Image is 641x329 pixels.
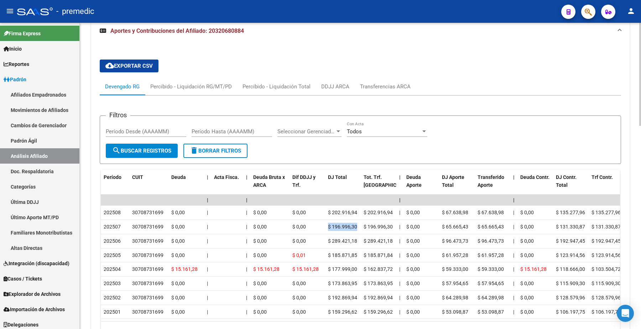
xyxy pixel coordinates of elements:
span: $ 67.638,98 [478,210,504,215]
span: $ 0,00 [406,295,420,300]
span: $ 0,00 [520,238,534,244]
span: Deuda Contr. [520,174,549,180]
span: $ 0,00 [253,210,267,215]
span: $ 53.098,87 [478,309,504,315]
span: $ 192.869,94 [328,295,357,300]
span: $ 57.954,65 [442,281,468,286]
mat-icon: delete [190,146,198,155]
span: $ 15.161,28 [520,266,547,272]
h3: Filtros [106,110,130,120]
span: $ 185.871,84 [364,252,393,258]
span: | [513,238,514,244]
span: $ 0,00 [171,295,185,300]
span: | [399,309,400,315]
span: $ 57.954,65 [478,281,504,286]
span: $ 15.161,28 [171,266,198,272]
span: Importación de Archivos [4,305,65,313]
datatable-header-cell: | [243,170,250,201]
span: $ 173.863,95 [364,281,393,286]
span: $ 202.916,94 [364,210,393,215]
span: | [513,210,514,215]
span: $ 0,00 [292,281,306,286]
datatable-header-cell: Período [101,170,129,201]
span: | [399,210,400,215]
span: Tot. Trf. [GEOGRAPHIC_DATA] [364,174,412,188]
span: Todos [347,128,362,135]
span: $ 0,00 [253,281,267,286]
span: $ 0,00 [253,309,267,315]
span: DJ Contr. Total [556,174,577,188]
span: $ 192.947,45 [556,238,585,244]
span: $ 0,00 [292,309,306,315]
span: $ 135.277,96 [592,210,621,215]
span: $ 177.999,00 [328,266,357,272]
span: | [246,210,247,215]
span: $ 15.161,28 [292,266,319,272]
span: $ 0,00 [406,238,420,244]
span: | [246,266,247,272]
span: 202501 [104,309,121,315]
span: $ 0,00 [253,238,267,244]
span: Borrar Filtros [190,148,241,154]
span: | [399,295,400,300]
span: DJ Aporte Total [442,174,464,188]
span: $ 115.909,30 [592,281,621,286]
span: | [207,224,208,230]
span: 202506 [104,238,121,244]
span: Exportar CSV [105,63,153,69]
datatable-header-cell: Deuda Contr. [517,170,553,201]
span: | [246,281,247,286]
span: $ 162.837,72 [364,266,393,272]
span: $ 135.277,96 [556,210,585,215]
span: 202507 [104,224,121,230]
span: | [513,295,514,300]
span: $ 15.161,28 [253,266,280,272]
span: Delegaciones [4,321,38,329]
datatable-header-cell: DJ Total [325,170,361,201]
datatable-header-cell: CUIT [129,170,168,201]
span: Deuda Aporte [406,174,422,188]
div: 30708731699 [132,279,163,288]
span: $ 64.289,98 [442,295,468,300]
div: 30708731699 [132,294,163,302]
div: DDJJ ARCA [321,83,349,91]
span: Explorador de Archivos [4,290,61,298]
span: | [513,309,514,315]
mat-icon: search [112,146,121,155]
span: Período [104,174,121,180]
span: $ 0,00 [171,252,185,258]
datatable-header-cell: DJ Aporte Total [439,170,475,201]
span: $ 0,00 [520,281,534,286]
span: Buscar Registros [112,148,171,154]
span: | [207,210,208,215]
span: | [207,238,208,244]
span: | [207,309,208,315]
mat-icon: cloud_download [105,61,114,70]
datatable-header-cell: Acta Fisca. [211,170,243,201]
button: Exportar CSV [100,60,158,72]
span: $ 159.296,62 [364,309,393,315]
span: | [207,281,208,286]
span: $ 0,00 [171,210,185,215]
div: 30708731699 [132,223,163,231]
span: | [399,266,400,272]
span: | [513,197,515,203]
span: $ 106.197,75 [592,309,621,315]
datatable-header-cell: Tot. Trf. Bruto [361,170,396,201]
datatable-header-cell: Deuda Aporte [403,170,439,201]
div: Percibido - Liquidación RG/MT/PD [150,83,232,91]
span: $ 96.473,73 [442,238,468,244]
span: $ 0,00 [520,309,534,315]
span: $ 0,00 [253,295,267,300]
span: $ 0,00 [253,224,267,230]
span: Trf Contr. [592,174,613,180]
span: DJ Total [328,174,347,180]
span: $ 61.957,28 [478,252,504,258]
span: | [207,266,208,272]
datatable-header-cell: | [396,170,403,201]
span: $ 192.869,94 [364,295,393,300]
span: | [207,295,208,300]
span: Padrón [4,76,26,83]
span: | [207,252,208,258]
span: | [513,266,514,272]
